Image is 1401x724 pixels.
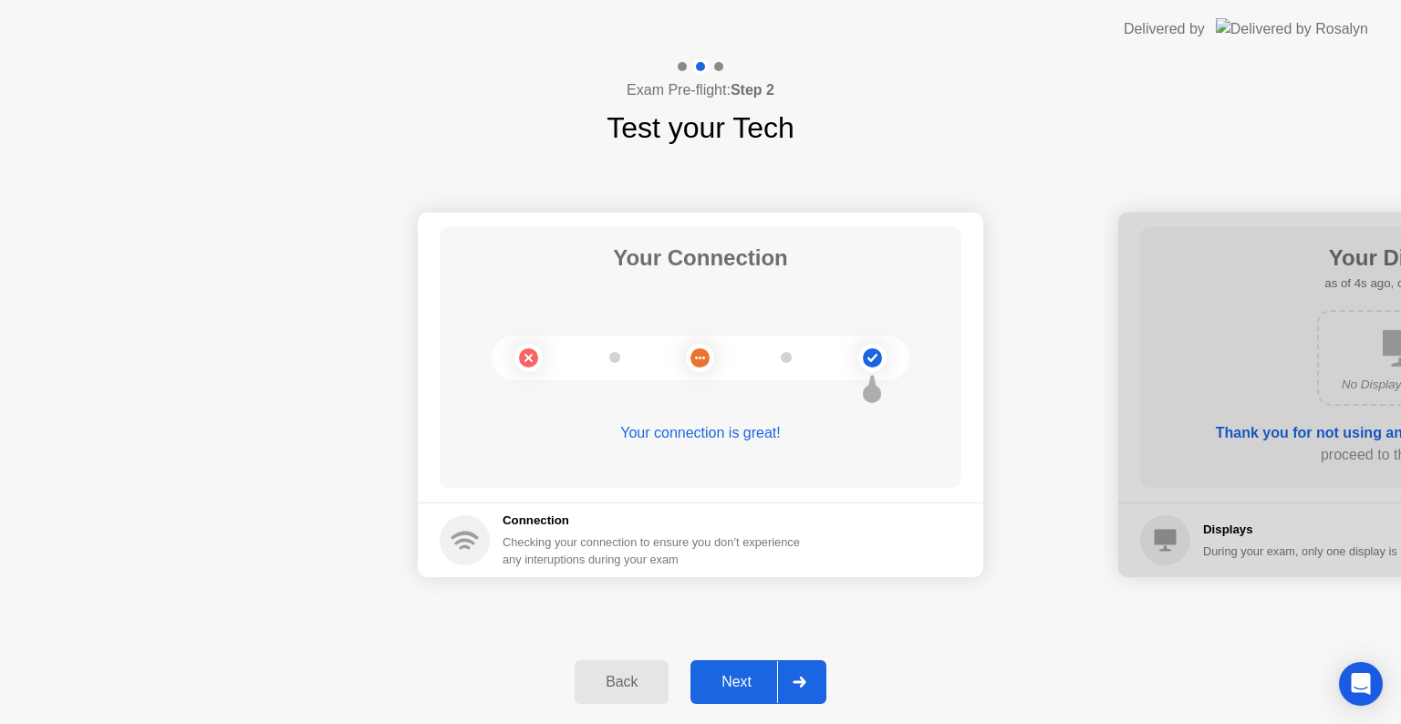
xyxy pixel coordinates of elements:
h1: Your Connection [613,242,788,274]
button: Next [690,660,826,704]
img: Delivered by Rosalyn [1216,18,1368,39]
b: Step 2 [731,82,774,98]
h1: Test your Tech [607,106,794,150]
div: Back [580,674,663,690]
div: Next [696,674,777,690]
div: Checking your connection to ensure you don’t experience any interuptions during your exam [503,533,811,568]
button: Back [575,660,669,704]
div: Open Intercom Messenger [1339,662,1383,706]
div: Your connection is great! [440,422,961,444]
div: Delivered by [1124,18,1205,40]
h4: Exam Pre-flight: [627,79,774,101]
h5: Connection [503,512,811,530]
